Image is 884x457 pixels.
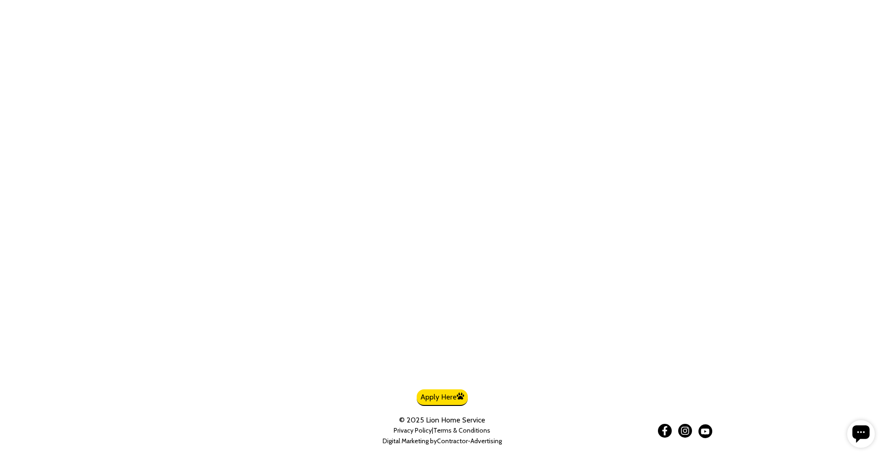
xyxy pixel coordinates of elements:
img: now-hiring [344,341,413,387]
div: Digital Marketing by [350,437,534,445]
img: CSU Sponsor Badge [7,410,99,450]
nav: | [350,427,534,445]
img: We hire veterans [419,341,488,387]
a: Terms & Conditions [433,426,490,434]
div: Open chat widget [4,4,31,31]
img: We hire veterans [493,341,540,387]
a: Apply Here [417,389,468,406]
a: Privacy Policy [394,426,432,434]
div: © 2025 Lion Home Service [350,416,534,424]
a: Contractor-Advertising [437,437,502,445]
